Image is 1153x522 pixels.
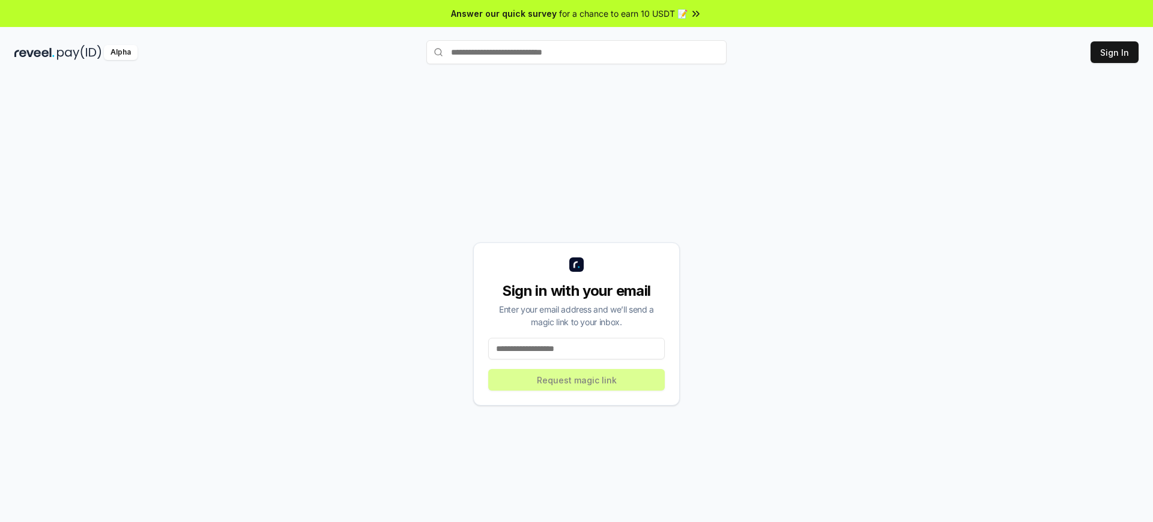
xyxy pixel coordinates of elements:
[451,7,557,20] span: Answer our quick survey
[488,281,665,301] div: Sign in with your email
[104,45,138,60] div: Alpha
[14,45,55,60] img: reveel_dark
[1091,41,1139,63] button: Sign In
[559,7,688,20] span: for a chance to earn 10 USDT 📝
[488,303,665,328] div: Enter your email address and we’ll send a magic link to your inbox.
[57,45,101,60] img: pay_id
[569,257,584,272] img: logo_small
